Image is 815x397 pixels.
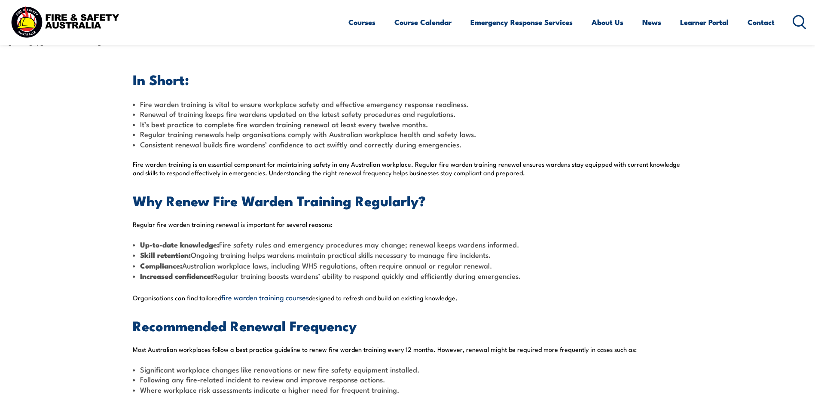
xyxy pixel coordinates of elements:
[470,11,573,34] a: Emergency Response Services
[394,11,452,34] a: Course Calendar
[133,220,333,229] span: Regular fire warden training renewal is important for several reasons:
[133,345,637,354] span: Most Australian workplaces follow a best practice guideline to renew fire warden training every 1...
[748,11,775,34] a: Contact
[592,11,623,34] a: About Us
[680,11,729,34] a: Learner Portal
[140,119,428,129] span: It’s best practice to complete fire warden training renewal at least every twelve months.
[140,260,182,271] span: Compliance:
[140,270,213,281] span: Increased confidence:
[133,189,426,211] span: Why Renew Fire Warden Training Regularly?
[9,35,101,46] span: by
[140,98,469,109] span: Fire warden training is vital to ensure workplace safety and effective emergency response readiness.
[221,292,309,302] a: fire warden training courses
[182,260,492,271] span: Australian workplace laws, including WHS regulations, often require annual or regular renewal.
[642,11,661,34] a: News
[309,293,458,302] span: designed to refresh and build on existing knowledge.
[140,374,385,385] span: Following any fire-related incident to review and improve response actions.
[140,239,219,250] span: Up-to-date knowledge:
[140,384,400,395] span: Where workplace risk assessments indicate a higher need for frequent training.
[133,159,680,177] span: Fire warden training is an essential component for maintaining safety in any Australian workplace...
[133,315,357,336] span: Recommended Renewal Frequency
[140,139,462,150] span: Consistent renewal builds fire wardens’ confidence to act swiftly and correctly during emergencies.
[348,11,375,34] a: Courses
[191,249,491,260] span: Ongoing training helps wardens maintain practical skills necessary to manage fire incidents.
[133,68,189,90] span: In Short:
[213,270,521,281] span: Regular training boosts wardens’ ability to respond quickly and efficiently during emergencies.
[133,293,221,302] span: Organisations can find tailored
[140,108,456,119] span: Renewal of training keeps fire wardens updated on the latest safety procedures and regulations.
[140,249,191,260] span: Skill retention:
[140,128,476,139] span: Regular training renewals help organisations comply with Australian workplace health and safety l...
[219,239,519,250] span: Fire safety rules and emergency procedures may change; renewal keeps wardens informed.
[140,364,420,375] span: Significant workplace changes like renovations or new fire safety equipment installed.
